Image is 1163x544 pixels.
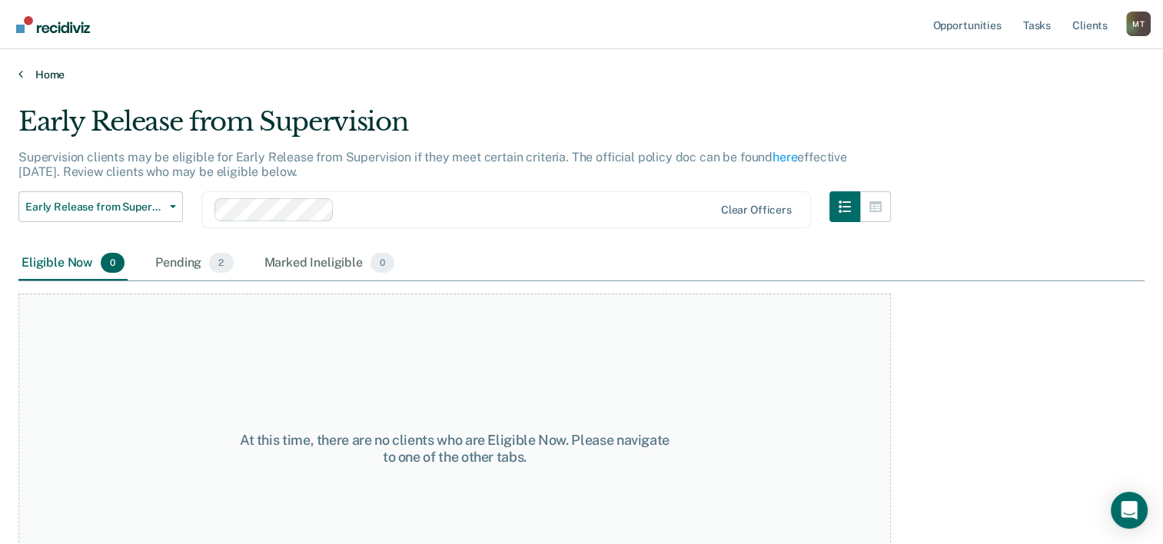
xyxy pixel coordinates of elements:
div: Marked Ineligible0 [261,247,398,280]
button: Early Release from Supervision [18,191,183,222]
div: At this time, there are no clients who are Eligible Now. Please navigate to one of the other tabs. [237,432,672,465]
div: Clear officers [721,204,792,217]
div: Pending2 [152,247,236,280]
button: Profile dropdown button [1126,12,1151,36]
div: Early Release from Supervision [18,106,891,150]
img: Recidiviz [16,16,90,33]
span: 2 [209,253,233,273]
a: Home [18,68,1145,81]
span: 0 [370,253,394,273]
a: here [773,150,797,164]
div: Eligible Now0 [18,247,128,280]
div: M T [1126,12,1151,36]
div: Open Intercom Messenger [1111,492,1148,529]
span: Early Release from Supervision [25,201,164,214]
p: Supervision clients may be eligible for Early Release from Supervision if they meet certain crite... [18,150,847,179]
span: 0 [101,253,125,273]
